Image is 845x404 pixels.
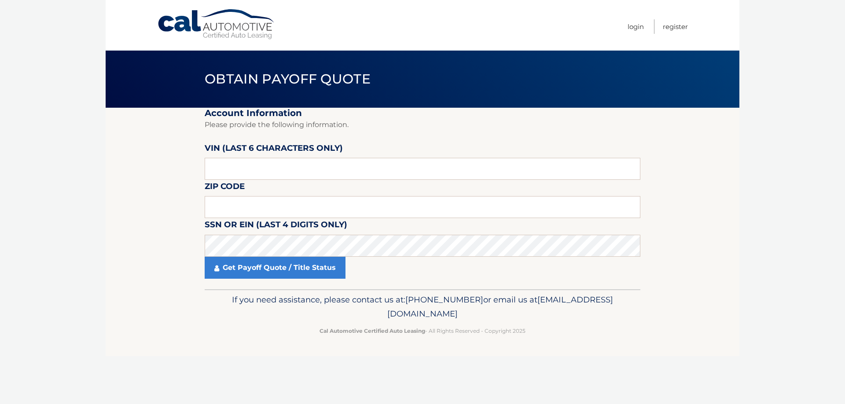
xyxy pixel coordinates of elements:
a: Get Payoff Quote / Title Status [205,257,345,279]
label: Zip Code [205,180,245,196]
label: SSN or EIN (last 4 digits only) [205,218,347,234]
a: Login [628,19,644,34]
h2: Account Information [205,108,640,119]
a: Register [663,19,688,34]
span: [PHONE_NUMBER] [405,295,483,305]
p: - All Rights Reserved - Copyright 2025 [210,326,635,335]
label: VIN (last 6 characters only) [205,142,343,158]
span: Obtain Payoff Quote [205,71,371,87]
strong: Cal Automotive Certified Auto Leasing [320,328,425,334]
p: If you need assistance, please contact us at: or email us at [210,293,635,321]
p: Please provide the following information. [205,119,640,131]
a: Cal Automotive [157,9,276,40]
